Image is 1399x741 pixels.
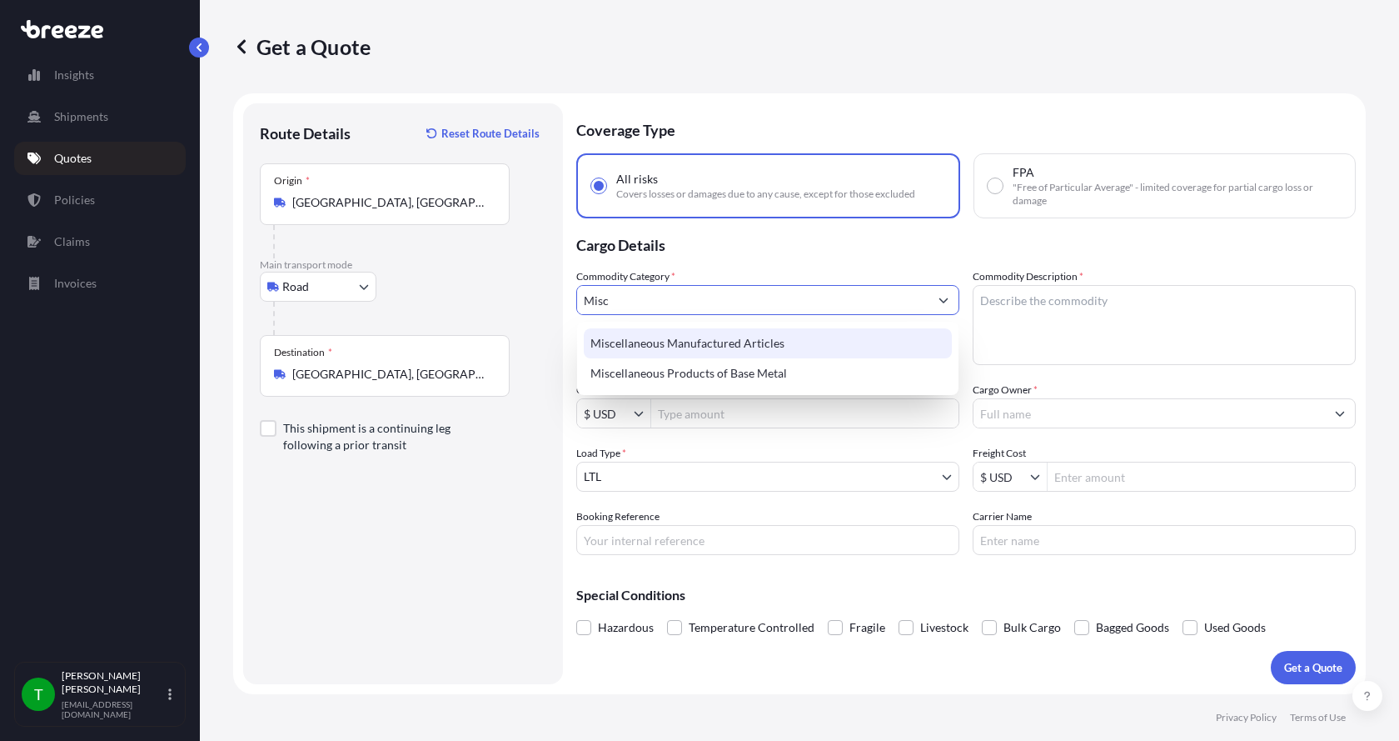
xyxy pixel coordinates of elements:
label: Commodity Value [576,382,660,398]
input: Destination [292,366,489,383]
input: Freight Cost [973,462,1030,492]
p: Get a Quote [233,33,371,60]
div: Suggestions [584,328,952,388]
span: Bulk Cargo [1003,615,1061,640]
label: Commodity Category [576,268,675,285]
label: Cargo Owner [973,382,1038,398]
p: Cargo Details [576,218,1356,268]
p: Get a Quote [1284,659,1342,676]
input: Commodity Value [577,398,634,428]
p: Quotes [54,150,92,167]
label: This shipment is a continuing leg following a prior transit [283,420,496,453]
p: [PERSON_NAME] [PERSON_NAME] [62,669,165,696]
p: Special Conditions [576,588,1356,602]
span: LTL [584,468,601,485]
p: Main transport mode [260,258,546,272]
p: Shipments [54,108,108,125]
span: All risks [616,171,658,188]
span: Road [282,278,309,295]
input: Enter amount [1048,462,1355,492]
button: Show suggestions [1325,398,1355,428]
span: Covers losses or damages due to any cause, except for those excluded [616,188,915,201]
p: Route Details [260,123,351,143]
input: Your internal reference [576,525,959,555]
span: Hazardous [598,615,654,640]
p: Insights [54,67,94,83]
button: Show suggestions [1030,468,1047,485]
span: Fragile [849,615,885,640]
p: [EMAIL_ADDRESS][DOMAIN_NAME] [62,699,165,719]
p: Invoices [54,275,97,292]
input: Enter name [973,525,1356,555]
span: Temperature Controlled [689,615,814,640]
p: Privacy Policy [1216,711,1277,724]
p: Policies [54,192,95,208]
input: Select a commodity type [577,285,929,315]
p: Claims [54,233,90,250]
div: Origin [274,174,310,188]
div: Destination [274,346,332,359]
p: Reset Route Details [441,125,540,142]
label: Commodity Description [973,268,1083,285]
button: Show suggestions [634,405,650,422]
span: Load Type [576,445,626,462]
button: Show suggestions [929,285,958,315]
input: Origin [292,194,489,211]
span: FPA [1013,164,1034,181]
label: Booking Reference [576,508,660,525]
input: Type amount [651,398,958,428]
span: T [34,686,43,703]
span: Bagged Goods [1096,615,1169,640]
p: Coverage Type [576,103,1356,153]
input: Full name [973,398,1325,428]
div: Miscellaneous Products of Base Metal [584,358,952,388]
label: Freight Cost [973,445,1026,462]
p: Terms of Use [1290,711,1346,724]
span: "Free of Particular Average" - limited coverage for partial cargo loss or damage [1013,181,1342,208]
div: Miscellaneous Manufactured Articles [584,328,952,358]
span: Livestock [920,615,968,640]
span: Used Goods [1204,615,1266,640]
button: Select transport [260,272,376,302]
label: Carrier Name [973,508,1032,525]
